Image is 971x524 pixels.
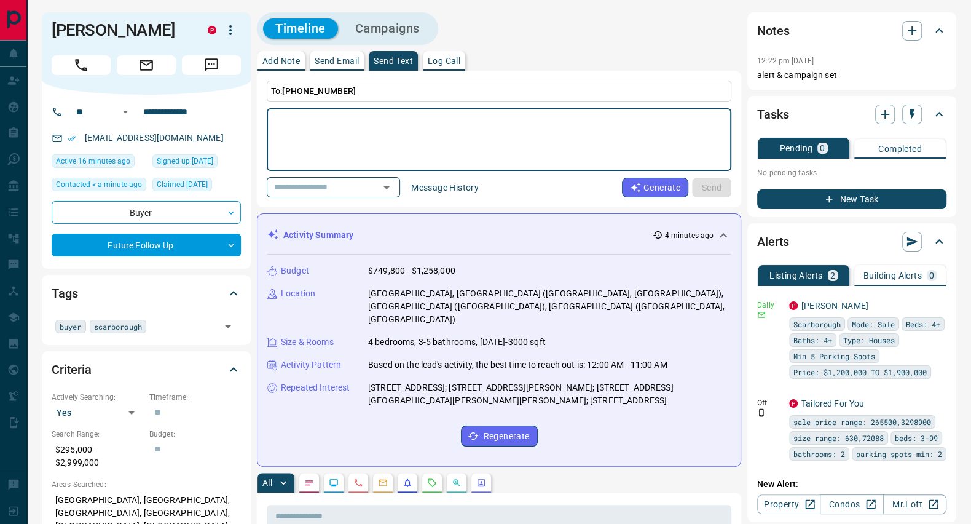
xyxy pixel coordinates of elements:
[152,154,241,172] div: Sat Jul 26 2025
[757,494,820,514] a: Property
[263,18,338,39] button: Timeline
[793,350,875,362] span: Min 5 Parking Spots
[757,397,782,408] p: Off
[315,57,359,65] p: Send Email
[281,264,309,277] p: Budget
[852,318,895,330] span: Mode: Sale
[94,320,142,333] span: scarborough
[757,227,946,256] div: Alerts
[157,178,208,191] span: Claimed [DATE]
[793,448,845,460] span: bathrooms: 2
[368,381,731,407] p: [STREET_ADDRESS]; [STREET_ADDRESS][PERSON_NAME]; [STREET_ADDRESS][GEOGRAPHIC_DATA][PERSON_NAME][P...
[378,179,395,196] button: Open
[374,57,413,65] p: Send Text
[282,86,356,96] span: [PHONE_NUMBER]
[117,55,176,75] span: Email
[52,201,241,224] div: Buyer
[368,264,455,277] p: $749,800 - $1,258,000
[262,478,272,487] p: All
[378,478,388,488] svg: Emails
[929,271,934,280] p: 0
[461,426,538,447] button: Regenerate
[757,21,789,41] h2: Notes
[262,57,300,65] p: Add Note
[52,20,189,40] h1: [PERSON_NAME]
[789,301,798,310] div: property.ca
[757,311,766,319] svg: Email
[52,279,241,308] div: Tags
[878,145,922,153] p: Completed
[149,392,241,403] p: Timeframe:
[52,479,241,490] p: Areas Searched:
[895,432,938,444] span: beds: 3-99
[52,284,77,303] h2: Tags
[843,334,895,346] span: Type: Houses
[60,320,82,333] span: buyer
[883,494,946,514] a: Mr.Loft
[757,232,789,252] h2: Alerts
[267,81,731,102] p: To:
[208,26,216,34] div: property.ca
[863,271,922,280] p: Building Alerts
[267,224,731,247] div: Activity Summary4 minutes ago
[820,494,883,514] a: Condos
[757,16,946,46] div: Notes
[329,478,339,488] svg: Lead Browsing Activity
[52,440,143,473] p: $295,000 - $2,999,000
[281,287,315,300] p: Location
[665,230,714,241] p: 4 minutes ago
[281,359,341,371] p: Activity Pattern
[820,144,825,153] p: 0
[157,155,213,167] span: Signed up [DATE]
[757,408,766,417] svg: Push Notification Only
[757,300,782,311] p: Daily
[404,178,486,197] button: Message History
[779,144,812,153] p: Pending
[52,392,143,403] p: Actively Searching:
[452,478,462,488] svg: Opportunities
[281,336,334,349] p: Size & Rooms
[368,359,667,371] p: Based on the lead's activity, the best time to reach out is: 12:00 AM - 11:00 AM
[56,178,142,191] span: Contacted < a minute ago
[353,478,363,488] svg: Calls
[622,178,688,197] button: Generate
[52,55,111,75] span: Call
[52,429,143,440] p: Search Range:
[757,189,946,209] button: New Task
[757,105,788,124] h2: Tasks
[219,318,237,335] button: Open
[52,355,241,384] div: Criteria
[368,287,731,326] p: [GEOGRAPHIC_DATA], [GEOGRAPHIC_DATA] ([GEOGRAPHIC_DATA], [GEOGRAPHIC_DATA]), [GEOGRAPHIC_DATA] ([...
[403,478,412,488] svg: Listing Alerts
[283,229,353,242] p: Activity Summary
[793,334,832,346] span: Baths: 4+
[793,416,931,428] span: sale price range: 265500,3298900
[801,399,864,408] a: Tailored For You
[368,336,546,349] p: 4 bedrooms, 3-5 bathrooms, [DATE]-3000 sqft
[830,271,835,280] p: 2
[68,134,76,143] svg: Email Verified
[793,318,841,330] span: Scarborough
[476,478,486,488] svg: Agent Actions
[149,429,241,440] p: Budget:
[281,381,350,394] p: Repeated Interest
[757,57,814,65] p: 12:22 pm [DATE]
[152,178,241,195] div: Sun Jul 27 2025
[757,100,946,129] div: Tasks
[757,164,946,182] p: No pending tasks
[182,55,241,75] span: Message
[85,133,224,143] a: [EMAIL_ADDRESS][DOMAIN_NAME]
[789,399,798,408] div: property.ca
[52,234,241,256] div: Future Follow Up
[118,105,133,119] button: Open
[428,57,460,65] p: Log Call
[52,403,143,423] div: Yes
[427,478,437,488] svg: Requests
[769,271,823,280] p: Listing Alerts
[56,155,130,167] span: Active 16 minutes ago
[757,478,946,491] p: New Alert:
[757,69,946,82] p: alert & campaign set
[856,448,942,460] span: parking spots min: 2
[304,478,314,488] svg: Notes
[52,360,92,379] h2: Criteria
